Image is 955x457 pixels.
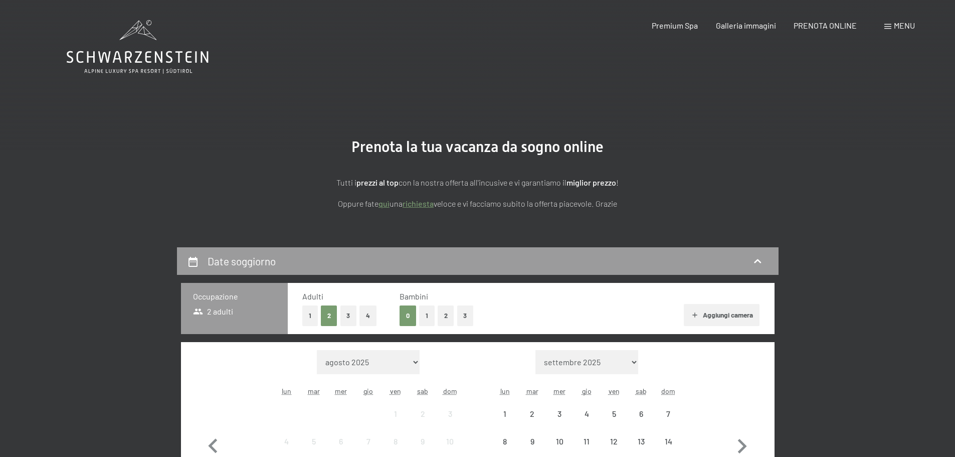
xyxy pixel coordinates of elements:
p: Oppure fate una veloce e vi facciamo subito la offerta piacevole. Grazie [227,197,728,210]
div: Fri Aug 08 2025 [382,428,409,455]
div: Thu Sep 04 2025 [573,400,600,427]
abbr: giovedì [582,387,592,395]
div: arrivo/check-in non effettuabile [436,400,463,427]
span: Bambini [400,291,428,301]
strong: prezzi al top [356,178,399,187]
div: Mon Sep 01 2025 [491,400,518,427]
div: arrivo/check-in non effettuabile [491,428,518,455]
abbr: venerdì [390,387,401,395]
abbr: mercoledì [335,387,347,395]
div: 1 [383,410,408,435]
button: 1 [302,306,318,326]
div: Sat Aug 02 2025 [409,400,436,427]
strong: miglior prezzo [566,178,616,187]
div: Mon Sep 08 2025 [491,428,518,455]
p: Tutti i con la nostra offerta all'incusive e vi garantiamo il ! [227,176,728,189]
div: 1 [492,410,517,435]
div: Tue Aug 05 2025 [300,428,327,455]
span: Prenota la tua vacanza da sogno online [351,138,604,156]
div: Wed Sep 03 2025 [546,400,573,427]
button: 2 [321,306,337,326]
h2: Date soggiorno [208,255,276,267]
div: arrivo/check-in non effettuabile [382,428,409,455]
div: arrivo/check-in non effettuabile [300,428,327,455]
h3: Occupazione [193,291,276,302]
div: arrivo/check-in non effettuabile [355,428,382,455]
div: arrivo/check-in non effettuabile [628,428,655,455]
abbr: sabato [636,387,647,395]
div: arrivo/check-in non effettuabile [409,400,436,427]
span: Menu [894,21,915,30]
abbr: giovedì [363,387,373,395]
span: Adulti [302,291,323,301]
button: 1 [419,306,435,326]
abbr: martedì [526,387,538,395]
div: Sun Sep 14 2025 [655,428,682,455]
div: arrivo/check-in non effettuabile [655,400,682,427]
div: arrivo/check-in non effettuabile [573,428,600,455]
div: 2 [520,410,545,435]
button: 3 [340,306,357,326]
div: 3 [547,410,572,435]
div: arrivo/check-in non effettuabile [573,400,600,427]
div: Wed Sep 10 2025 [546,428,573,455]
abbr: lunedì [500,387,510,395]
div: arrivo/check-in non effettuabile [546,400,573,427]
button: 0 [400,306,416,326]
div: 6 [629,410,654,435]
a: quì [378,199,390,208]
div: Thu Sep 11 2025 [573,428,600,455]
div: Fri Aug 01 2025 [382,400,409,427]
div: 4 [574,410,599,435]
abbr: domenica [661,387,675,395]
abbr: martedì [308,387,320,395]
div: Tue Sep 09 2025 [519,428,546,455]
a: richiesta [403,199,434,208]
div: 5 [601,410,626,435]
button: 2 [438,306,454,326]
span: 2 adulti [193,306,234,317]
div: Mon Aug 04 2025 [273,428,300,455]
div: arrivo/check-in non effettuabile [655,428,682,455]
abbr: domenica [443,387,457,395]
div: 3 [437,410,462,435]
div: arrivo/check-in non effettuabile [546,428,573,455]
a: PRENOTA ONLINE [794,21,857,30]
div: 2 [410,410,435,435]
div: arrivo/check-in non effettuabile [628,400,655,427]
div: Sat Sep 13 2025 [628,428,655,455]
a: Galleria immagini [716,21,776,30]
div: arrivo/check-in non effettuabile [273,428,300,455]
div: arrivo/check-in non effettuabile [519,400,546,427]
div: arrivo/check-in non effettuabile [600,400,627,427]
div: Thu Aug 07 2025 [355,428,382,455]
div: arrivo/check-in non effettuabile [491,400,518,427]
div: Sun Aug 10 2025 [436,428,463,455]
div: arrivo/check-in non effettuabile [600,428,627,455]
div: Fri Sep 05 2025 [600,400,627,427]
div: Tue Sep 02 2025 [519,400,546,427]
div: Sat Aug 09 2025 [409,428,436,455]
div: Sun Sep 07 2025 [655,400,682,427]
div: arrivo/check-in non effettuabile [436,428,463,455]
div: arrivo/check-in non effettuabile [519,428,546,455]
abbr: venerdì [609,387,620,395]
div: arrivo/check-in non effettuabile [382,400,409,427]
div: Wed Aug 06 2025 [327,428,354,455]
abbr: lunedì [282,387,291,395]
abbr: mercoledì [553,387,565,395]
div: Sat Sep 06 2025 [628,400,655,427]
div: 7 [656,410,681,435]
button: 3 [457,306,474,326]
div: arrivo/check-in non effettuabile [409,428,436,455]
div: Sun Aug 03 2025 [436,400,463,427]
abbr: sabato [417,387,428,395]
button: 4 [359,306,376,326]
button: Aggiungi camera [684,304,759,326]
a: Premium Spa [652,21,698,30]
div: Fri Sep 12 2025 [600,428,627,455]
div: arrivo/check-in non effettuabile [327,428,354,455]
